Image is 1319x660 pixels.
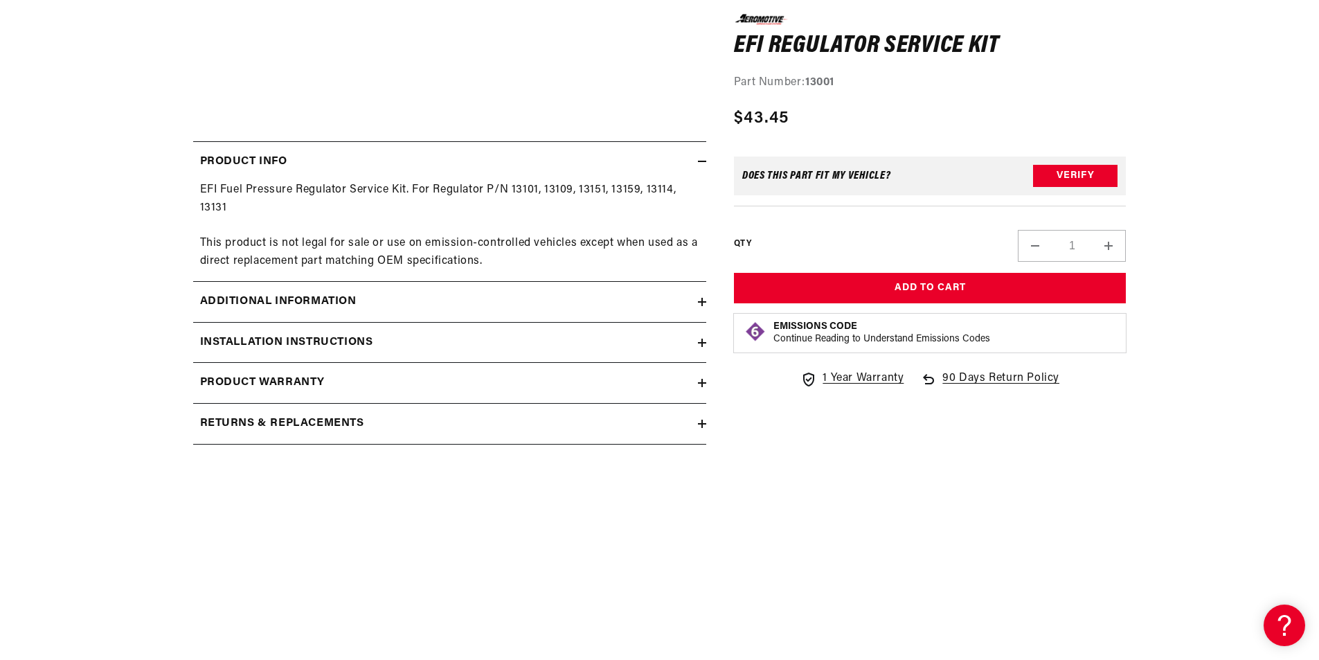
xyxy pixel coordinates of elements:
[773,321,857,332] strong: Emissions Code
[742,170,891,181] div: Does This part fit My vehicle?
[823,370,904,388] span: 1 Year Warranty
[200,374,325,392] h2: Product warranty
[193,404,706,444] summary: Returns & replacements
[200,153,287,171] h2: Product Info
[942,370,1059,402] span: 90 Days Return Policy
[200,415,364,433] h2: Returns & replacements
[734,105,789,130] span: $43.45
[744,321,766,343] img: Emissions code
[773,321,990,346] button: Emissions CodeContinue Reading to Understand Emissions Codes
[800,370,904,388] a: 1 Year Warranty
[193,363,706,403] summary: Product warranty
[200,181,699,270] p: EFI Fuel Pressure Regulator Service Kit. For Regulator P/N 13101, 13109, 13151, 13159, 13114, 131...
[1033,165,1118,187] button: Verify
[805,77,834,88] strong: 13001
[734,273,1127,304] button: Add to Cart
[734,35,1127,57] h1: EFI Regulator Service Kit
[734,74,1127,92] div: Part Number:
[920,370,1059,402] a: 90 Days Return Policy
[200,293,357,311] h2: Additional information
[734,238,751,249] label: QTY
[193,282,706,322] summary: Additional information
[193,142,706,182] summary: Product Info
[193,323,706,363] summary: Installation Instructions
[200,334,373,352] h2: Installation Instructions
[773,333,990,346] p: Continue Reading to Understand Emissions Codes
